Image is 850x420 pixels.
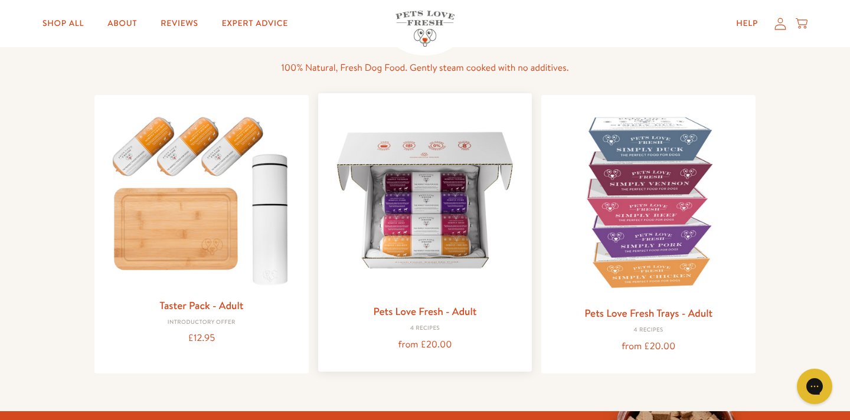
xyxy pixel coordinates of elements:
a: Pets Love Fresh - Adult [373,304,476,319]
div: £12.95 [104,330,299,346]
div: from £20.00 [551,339,746,355]
div: Introductory Offer [104,319,299,326]
a: Pets Love Fresh Trays - Adult [584,306,712,320]
a: About [98,12,146,35]
iframe: Gorgias live chat messenger [791,365,838,408]
div: 4 Recipes [551,327,746,334]
span: 100% Natural, Fresh Dog Food. Gently steam cooked with no additives. [281,61,568,74]
a: Shop All [33,12,93,35]
a: Taster Pack - Adult [159,298,243,313]
img: Pets Love Fresh - Adult [328,103,523,298]
div: 4 Recipes [328,325,523,332]
img: Taster Pack - Adult [104,104,299,291]
a: Expert Advice [212,12,297,35]
img: Pets Love Fresh [395,11,455,47]
a: Reviews [151,12,207,35]
img: Pets Love Fresh Trays - Adult [551,104,746,300]
a: Help [727,12,767,35]
div: from £20.00 [328,337,523,353]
